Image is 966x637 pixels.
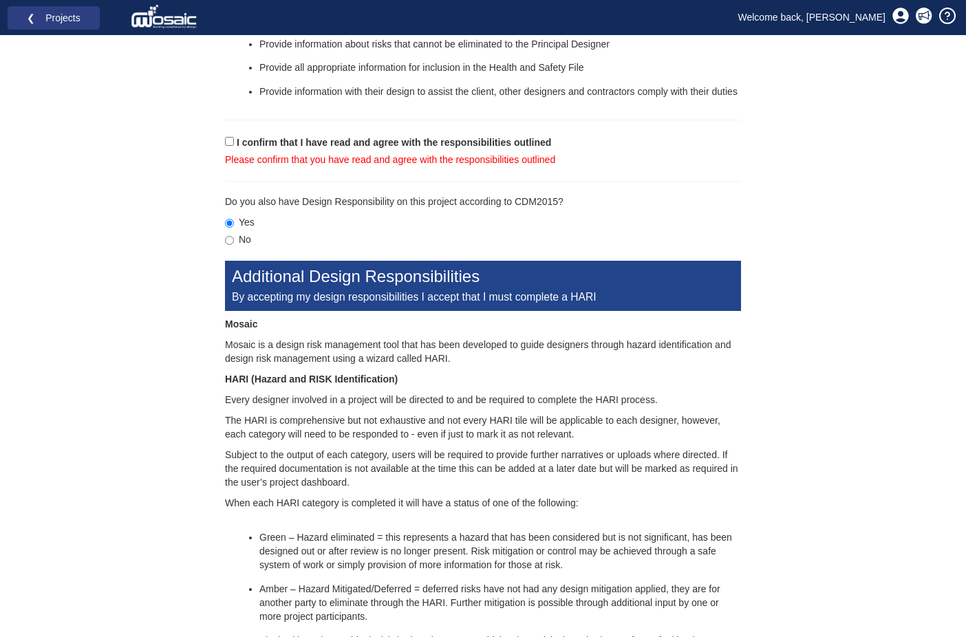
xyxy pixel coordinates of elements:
[225,236,234,245] input: No
[259,38,741,52] li: Provide information about risks that cannot be eliminated to the Principal Designer
[225,261,741,311] h3: Additional Design Responsibilities
[259,85,741,99] li: Provide information with their design to assist the client, other designers and contractors compl...
[131,3,200,31] img: logo_white.png
[225,374,398,385] strong: HARI (Hazard and RISK Identification)
[728,7,896,28] a: Welcome back, [PERSON_NAME]
[259,583,741,624] li: Amber – Hazard Mitigated/Deferred = deferred risks have not had any design mitigation applied, th...
[259,61,741,75] li: Provide all appropriate information for inclusion in the Health and Safety File
[225,153,741,167] p: Please confirm that you have read and agree with the responsibilities outlined
[225,195,741,209] p: Do you also have Design Responsibility on this project according to CDM2015?
[225,216,255,230] label: Yes
[259,531,741,572] li: Green – Hazard eliminated = this represents a hazard that has been considered but is not signific...
[908,575,956,627] iframe: Chat
[17,9,91,27] a: ❮ Projects
[225,449,741,490] p: Subject to the output of each category, users will be required to provide further narratives or u...
[225,338,741,366] p: Mosaic is a design risk management tool that has been developed to guide designers through hazard...
[225,414,741,442] p: The HARI is comprehensive but not exhaustive and not every HARI tile will be applicable to each d...
[225,393,741,407] p: Every designer involved in a project will be directed to and be required to complete the HARI pro...
[225,219,234,228] input: Yes
[237,136,551,150] label: I confirm that I have read and agree with the responsibilities outlined
[225,233,251,247] label: No
[225,497,741,510] p: When each HARI category is completed it will have a status of one of the following:
[225,318,257,330] strong: Mosaic
[232,291,597,303] small: By accepting my design responsibilities I accept that I must complete a HARI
